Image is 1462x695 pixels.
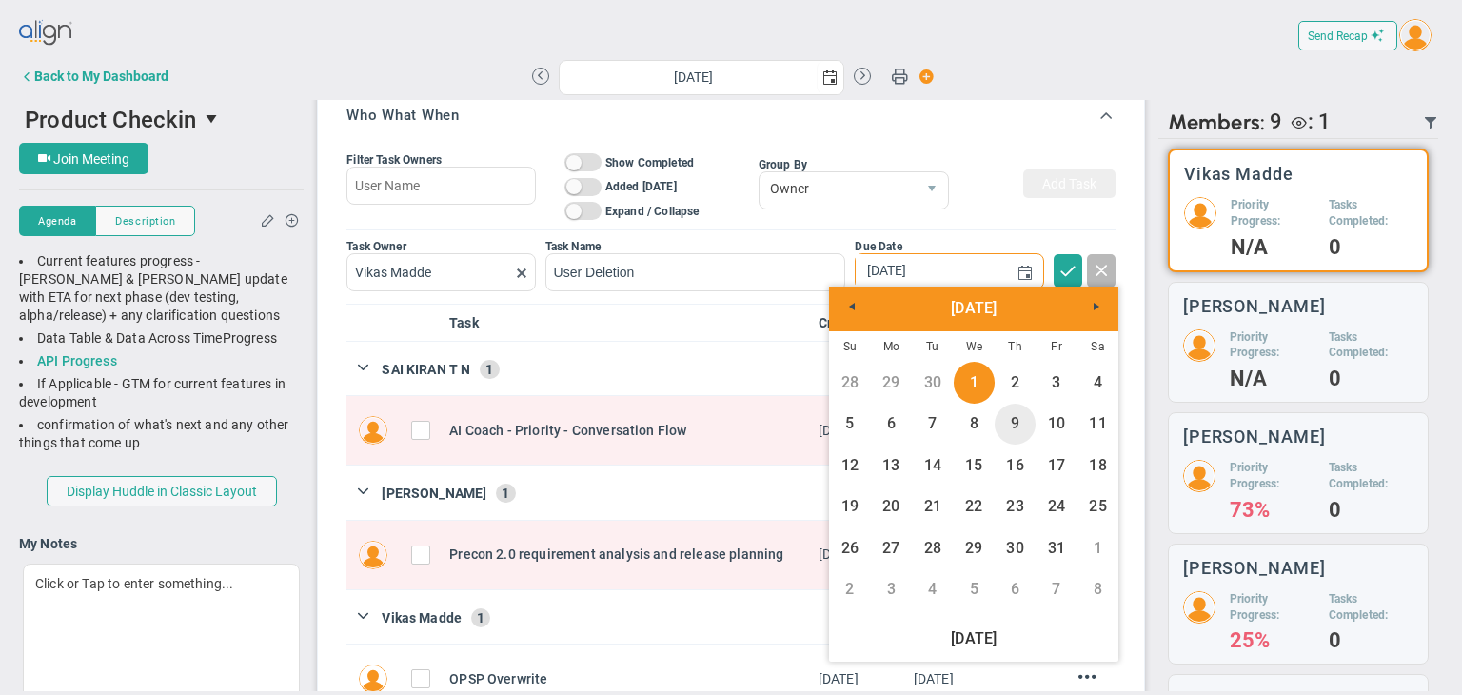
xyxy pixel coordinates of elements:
a: 17 [1036,445,1077,486]
div: Back to My Dashboard [34,69,168,84]
img: 203357.Person.photo [1184,197,1216,229]
a: 3 [1036,362,1077,403]
span: SAI KIRAN T N [382,362,470,377]
a: 13 [871,445,912,486]
a: 18 [1077,445,1118,486]
a: 27 [871,527,912,568]
h4: N/A [1230,370,1314,387]
a: 19 [829,486,870,527]
input: Short Task Name [545,253,846,291]
h4: 0 [1329,632,1413,649]
th: Wednesday [954,331,995,363]
span: Agenda [38,213,76,229]
a: 2 [995,362,1036,403]
h3: [PERSON_NAME] [1183,427,1326,446]
h4: 73% [1230,502,1314,519]
a: 29 [954,527,995,568]
button: Back to My Dashboard [19,57,168,95]
h5: Tasks Completed: [1329,591,1413,624]
a: 8 [954,404,995,445]
span: Filter Updated Members [1423,115,1438,130]
td: Current focused date is Wednesday, October 1, 2025 [954,362,995,403]
div: Task Name [545,240,846,253]
span: select [1006,254,1043,288]
button: Send Recap [1298,21,1397,50]
span: 1 [1318,109,1331,133]
a: 21 [912,486,953,527]
a: 22 [954,486,995,527]
button: Agenda [19,206,95,236]
a: [DATE] [868,290,1079,328]
span: select [197,103,229,135]
a: 20 [871,486,912,527]
a: 5 [829,404,870,445]
h5: Tasks Completed: [1329,460,1413,492]
img: align-logo.svg [19,14,74,52]
a: 25 [1077,486,1118,527]
div: Filter Task Owners [346,153,535,167]
a: 15 [954,445,995,486]
a: 7 [1036,569,1077,610]
img: Sudhir Dakshinamurthy [359,541,387,569]
h5: Priority Progress: [1230,329,1314,362]
a: API Progress [37,353,117,368]
a: 14 [912,445,953,486]
img: 203357.Person.photo [1399,19,1432,51]
a: 11 [1077,404,1118,445]
span: select [817,61,843,94]
div: OPSP Overwrite [449,668,803,689]
div: Due Date [855,240,1043,253]
h5: Priority Progress: [1230,460,1314,492]
h4: 0 [1329,502,1413,519]
span: 9 [1270,109,1282,135]
a: 7 [912,404,953,445]
div: Precon 2.0 requirement analysis and release planning [449,544,803,565]
a: 26 [829,527,870,568]
a: 5 [954,569,995,610]
img: SAI KIRAN T N [359,416,387,445]
div: AI Coach - Priority - Conversation Flow [449,420,803,441]
h4: 25% [1230,632,1314,649]
a: 8 [1077,569,1118,610]
span: 1 [471,608,490,627]
a: 4 [1077,362,1118,403]
th: Sunday [829,331,870,363]
span: Show Completed [605,156,694,169]
span: 1 [496,484,515,503]
button: Description [95,206,195,236]
h3: Who What When [346,107,460,124]
a: 28 [829,362,870,403]
h3: Vikas Madde [1184,165,1294,183]
span: select [916,172,948,208]
span: confirmation of what's next and any other things that come up [19,417,289,450]
a: 4 [912,569,953,610]
span: [PERSON_NAME] [382,486,486,501]
a: 6 [871,404,912,445]
span: If Applicable - GTM for current features in development [19,376,286,409]
th: Friday [1036,331,1077,363]
span: Members: [1168,109,1265,135]
a: 31 [1036,527,1077,568]
a: 3 [871,569,912,610]
span: Current features progress - [PERSON_NAME] & [PERSON_NAME] update with ETA for next phase (dev tes... [19,253,287,323]
h3: [PERSON_NAME] [1183,297,1326,315]
h5: Tasks Completed: [1329,197,1413,229]
span: Send Recap [1308,30,1368,43]
h3: [PERSON_NAME] [1183,559,1326,577]
a: 28 [912,527,953,568]
a: 6 [995,569,1036,610]
span: Action Button [910,64,935,89]
a: 1 [954,362,995,403]
a: Task [449,315,802,330]
div: Mallory Robinson is a Viewer. [1282,109,1331,135]
span: Vikas Madde [382,610,462,625]
th: Saturday [1077,331,1118,363]
span: Added [DATE] [605,180,677,193]
h4: My Notes [19,535,304,552]
img: 53178.Person.photo [1183,460,1215,492]
img: 50249.Person.photo [1183,591,1215,624]
a: 23 [995,486,1036,527]
a: 12 [829,445,870,486]
a: 9 [995,404,1036,445]
th: Thursday [995,331,1036,363]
